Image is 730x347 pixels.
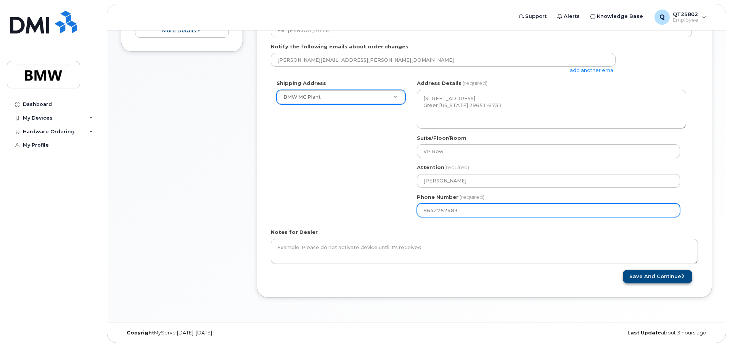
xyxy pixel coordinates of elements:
div: MyServe [DATE]–[DATE] [121,330,318,336]
label: Notify the following emails about order changes [271,43,408,50]
span: Alerts [564,13,580,20]
div: QT25802 [649,10,712,25]
label: Phone Number [417,193,458,201]
span: (required) [460,194,484,200]
label: Attention [417,164,469,171]
input: optional, leave blank if not needed [417,144,680,158]
span: Support [525,13,547,20]
iframe: Messenger Launcher [697,314,724,341]
label: Shipping Address [277,80,326,87]
span: (required) [463,80,487,86]
label: Notes for Dealer [271,229,318,236]
span: Knowledge Base [597,13,643,20]
a: Knowledge Base [585,9,648,24]
a: BMW MC Plant [277,90,405,104]
label: Address Details [417,80,461,87]
label: Suite/Floor/Room [417,134,466,142]
span: QT25802 [673,11,698,17]
strong: Copyright [127,330,154,336]
span: BMW MC Plant [283,94,321,100]
span: Employee [673,17,698,23]
a: add another email [570,67,616,73]
input: Example: john@appleseed.com [271,53,616,67]
strong: Last Update [627,330,661,336]
a: Support [513,9,552,24]
a: Alerts [552,9,585,24]
span: Q [659,13,665,22]
div: about 3 hours ago [515,330,712,336]
button: Save and Continue [623,270,692,284]
button: more details [135,24,229,38]
span: (required) [444,164,469,170]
